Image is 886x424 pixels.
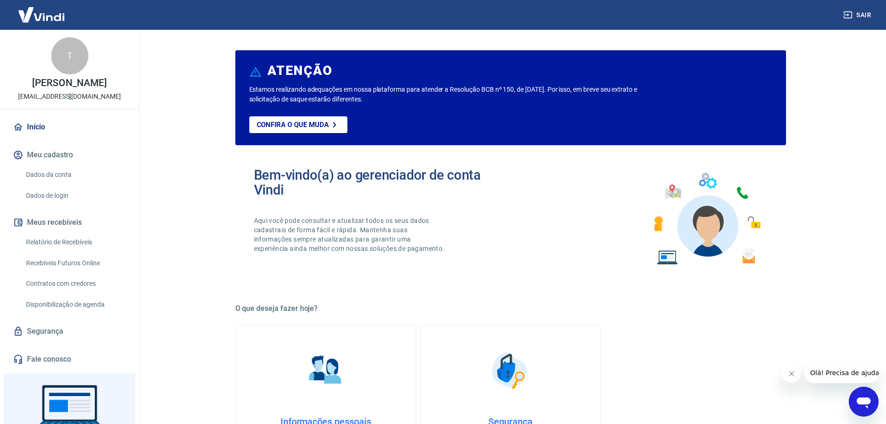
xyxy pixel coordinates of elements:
img: Segurança [487,347,533,394]
a: Disponibilização de agenda [22,295,128,314]
p: [PERSON_NAME] [32,78,107,88]
p: [EMAIL_ADDRESS][DOMAIN_NAME] [18,92,121,101]
button: Meu cadastro [11,145,128,165]
img: Vindi [11,0,72,29]
iframe: Mensagem da empresa [805,363,879,383]
a: Confira o que muda [249,116,347,133]
img: Informações pessoais [302,347,349,394]
img: Imagem de um avatar masculino com diversos icones exemplificando as funcionalidades do gerenciado... [646,168,767,270]
a: Contratos com credores [22,274,128,293]
h6: ATENÇÃO [267,66,332,75]
div: T [51,37,88,74]
span: Olá! Precisa de ajuda? [6,7,78,14]
a: Fale conosco [11,349,128,370]
button: Meus recebíveis [11,212,128,233]
iframe: Botão para abrir a janela de mensagens [849,387,879,417]
a: Recebíveis Futuros Online [22,254,128,273]
a: Relatório de Recebíveis [22,233,128,252]
iframe: Fechar mensagem [782,364,801,383]
a: Dados da conta [22,165,128,184]
p: Aqui você pode consultar e atualizar todos os seus dados cadastrais de forma fácil e rápida. Mant... [254,216,446,253]
a: Início [11,117,128,137]
p: Estamos realizando adequações em nossa plataforma para atender a Resolução BCB nº 150, de [DATE].... [249,85,667,104]
a: Dados de login [22,186,128,205]
h5: O que deseja fazer hoje? [235,304,786,313]
p: Confira o que muda [257,121,329,129]
h2: Bem-vindo(a) ao gerenciador de conta Vindi [254,168,511,197]
button: Sair [841,7,875,24]
a: Segurança [11,321,128,342]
